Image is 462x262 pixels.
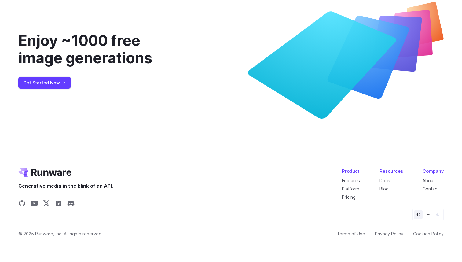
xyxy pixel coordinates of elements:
a: Terms of Use [337,230,365,237]
a: Platform [342,186,359,191]
div: Product [342,168,360,175]
a: Share on YouTube [31,200,38,209]
a: Contact [423,186,439,191]
a: Share on GitHub [18,200,26,209]
a: Blog [380,186,389,191]
a: Privacy Policy [375,230,403,237]
span: © 2025 Runware, Inc. All rights reserved [18,230,101,237]
a: Docs [380,178,390,183]
a: Share on LinkedIn [55,200,62,209]
span: Generative media in the blink of an API. [18,182,113,190]
a: Go to / [18,168,71,177]
a: Share on Discord [67,200,75,209]
a: About [423,178,435,183]
div: Company [423,168,444,175]
button: Default [414,210,423,219]
button: Dark [434,210,442,219]
a: Pricing [342,194,356,200]
div: Enjoy ~1000 free image generations [18,32,185,67]
a: Share on X [43,200,50,209]
a: Get Started Now [18,77,71,89]
div: Resources [380,168,403,175]
a: Cookies Policy [413,230,444,237]
button: Light [424,210,432,219]
a: Features [342,178,360,183]
ul: Theme selector [413,209,444,220]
